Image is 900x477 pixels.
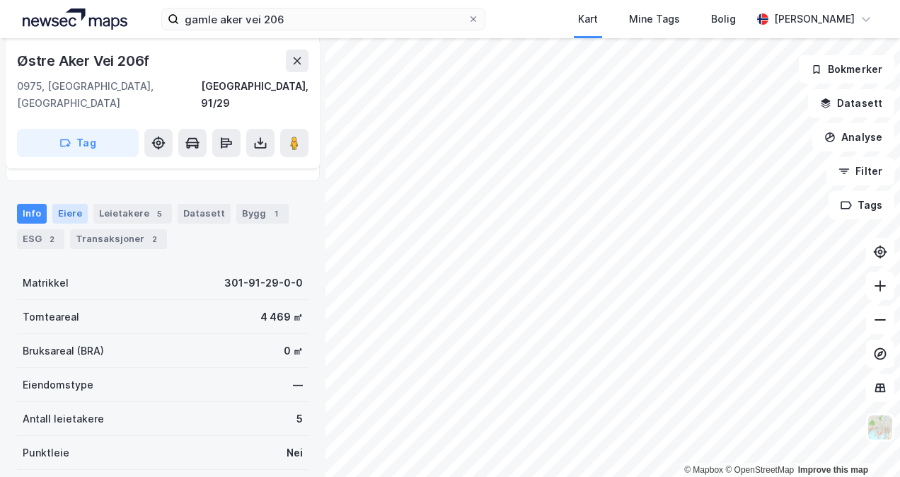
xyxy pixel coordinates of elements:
button: Tags [829,191,894,219]
a: OpenStreetMap [725,465,794,475]
div: Nei [287,444,303,461]
div: [GEOGRAPHIC_DATA], 91/29 [201,78,308,112]
input: Søk på adresse, matrikkel, gårdeiere, leietakere eller personer [179,8,467,30]
button: Tag [17,129,139,157]
div: Kontrollprogram for chat [829,409,900,477]
button: Analyse [812,123,894,151]
div: Kart [578,11,598,28]
div: Bolig [711,11,736,28]
div: Bygg [236,204,289,224]
img: logo.a4113a55bc3d86da70a041830d287a7e.svg [23,8,127,30]
div: Eiere [52,204,88,224]
button: Filter [826,157,894,185]
div: 0975, [GEOGRAPHIC_DATA], [GEOGRAPHIC_DATA] [17,78,201,112]
div: [PERSON_NAME] [774,11,855,28]
div: Antall leietakere [23,410,104,427]
div: Matrikkel [23,275,69,292]
div: 2 [147,232,161,246]
div: 4 469 ㎡ [260,309,303,326]
div: Eiendomstype [23,377,93,393]
div: 5 [152,207,166,221]
div: Tomteareal [23,309,79,326]
div: Punktleie [23,444,69,461]
div: Info [17,204,47,224]
div: ESG [17,229,64,249]
div: 1 [269,207,283,221]
div: 301-91-29-0-0 [224,275,303,292]
div: Leietakere [93,204,172,224]
div: 2 [45,232,59,246]
div: Mine Tags [629,11,680,28]
div: Transaksjoner [70,229,167,249]
a: Mapbox [684,465,723,475]
div: — [293,377,303,393]
div: 5 [296,410,303,427]
div: 0 ㎡ [284,343,303,360]
button: Datasett [808,89,894,117]
button: Bokmerker [799,55,894,84]
iframe: Chat Widget [829,409,900,477]
div: Datasett [178,204,231,224]
div: Østre Aker Vei 206f [17,50,152,72]
div: Bruksareal (BRA) [23,343,104,360]
a: Improve this map [798,465,868,475]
